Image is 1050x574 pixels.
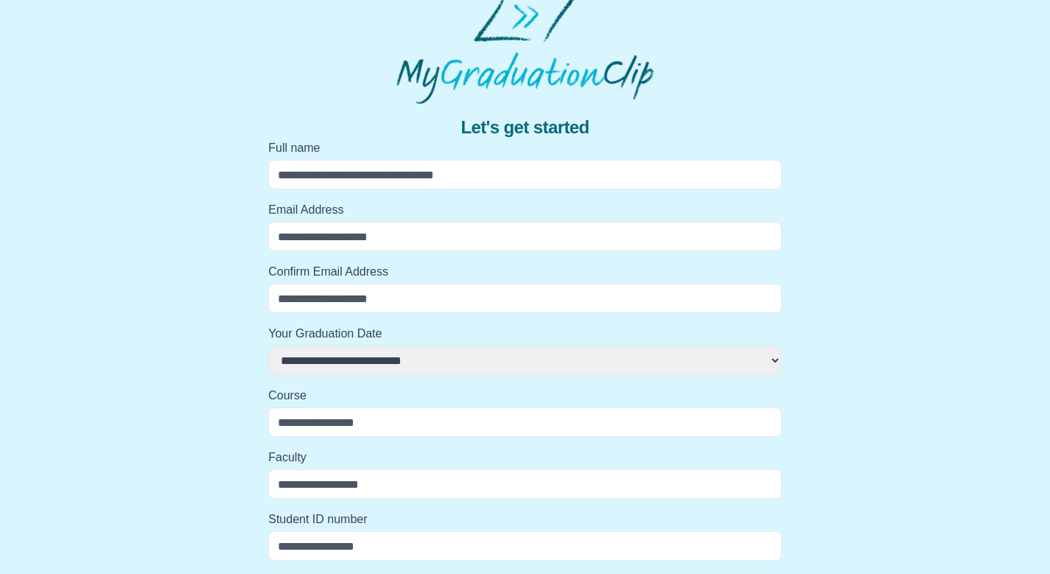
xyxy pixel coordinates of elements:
[268,511,782,528] label: Student ID number
[268,201,782,219] label: Email Address
[461,116,589,139] span: Let's get started
[268,449,782,466] label: Faculty
[268,325,782,343] label: Your Graduation Date
[268,387,782,405] label: Course
[268,263,782,281] label: Confirm Email Address
[268,139,782,157] label: Full name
